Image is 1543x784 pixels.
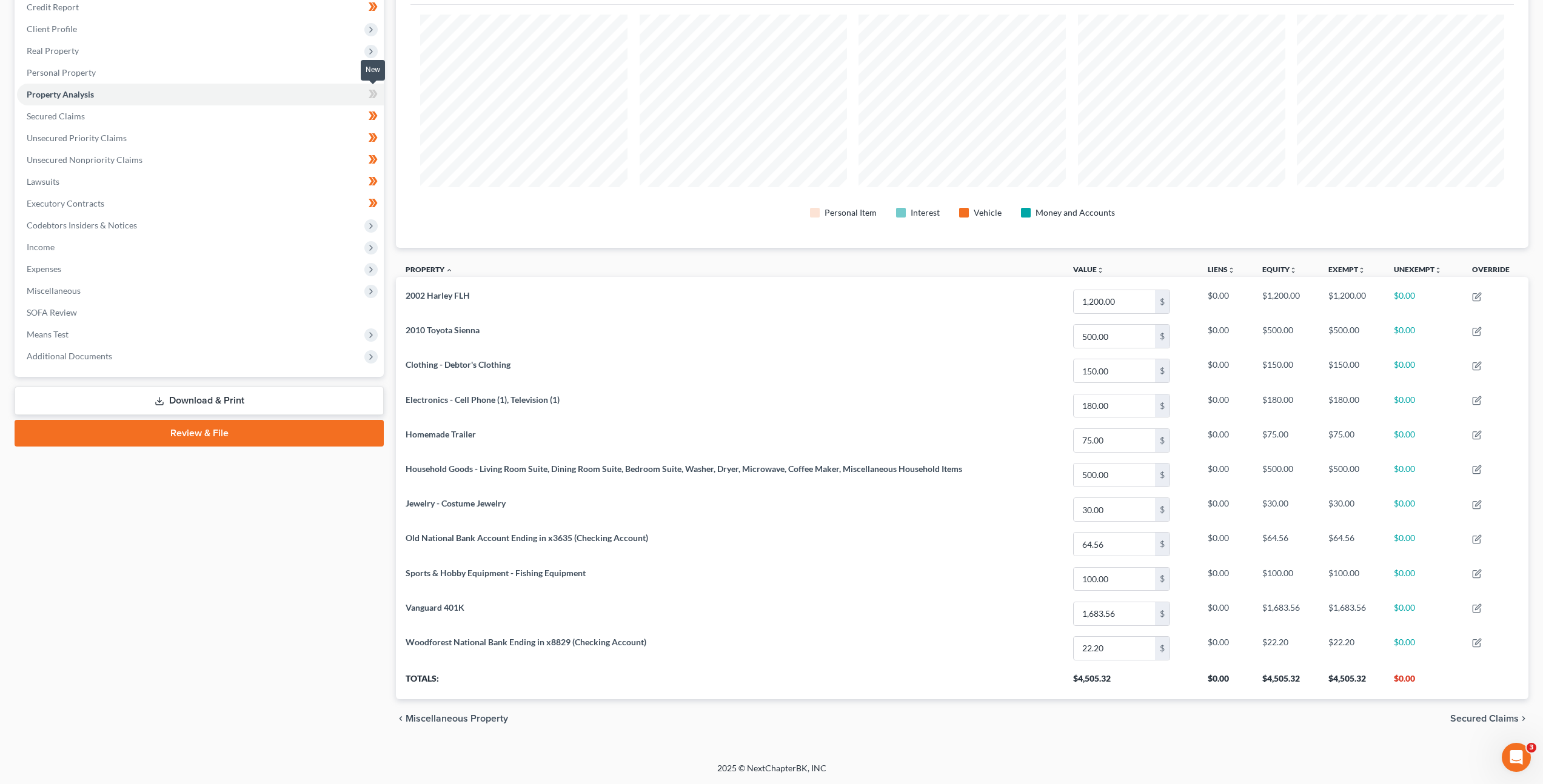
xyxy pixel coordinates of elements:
[1097,267,1104,274] i: unfold_more
[361,60,385,80] div: New
[1319,562,1385,596] td: $100.00
[1198,492,1252,527] td: $0.00
[1253,388,1319,423] td: $180.00
[1198,423,1252,457] td: $0.00
[15,420,384,447] a: Review & File
[1198,665,1252,699] th: $0.00
[1290,267,1297,274] i: unfold_more
[1155,637,1170,660] div: $
[1253,319,1319,354] td: $500.00
[406,533,648,543] span: Old National Bank Account Ending in x3635 (Checking Account)
[1155,498,1170,521] div: $
[911,207,940,219] div: Interest
[1198,457,1252,492] td: $0.00
[1384,631,1462,665] td: $0.00
[1384,596,1462,631] td: $0.00
[406,394,560,405] span: Electronics - Cell Phone (1), Television (1)
[406,637,646,647] span: Woodforest National Bank Ending in x8829 (Checking Account)
[1155,429,1170,452] div: $
[1519,714,1528,723] i: chevron_right
[27,154,142,165] span: Unsecured Nonpriority Claims
[27,307,77,317] span: SOFA Review
[1073,265,1104,274] a: Valueunfold_more
[27,264,61,274] span: Expenses
[396,714,508,723] button: chevron_left Miscellaneous Property
[17,193,384,214] a: Executory Contracts
[17,127,384,149] a: Unsecured Priority Claims
[1434,267,1442,274] i: unfold_more
[1319,354,1385,388] td: $150.00
[406,463,962,474] span: Household Goods - Living Room Suite, Dining Room Suite, Bedroom Suite, Washer, Dryer, Microwave, ...
[1319,319,1385,354] td: $500.00
[1358,267,1365,274] i: unfold_more
[27,242,55,252] span: Income
[27,24,77,34] span: Client Profile
[1450,714,1519,723] span: Secured Claims
[825,207,877,219] div: Personal Item
[406,498,506,508] span: Jewelry - Costume Jewelry
[1262,265,1297,274] a: Equityunfold_more
[27,176,59,187] span: Lawsuits
[1319,457,1385,492] td: $500.00
[406,290,470,301] span: 2002 Harley FLH
[27,329,69,339] span: Means Test
[1198,388,1252,423] td: $0.00
[1384,423,1462,457] td: $0.00
[1074,394,1155,417] input: 0.00
[1384,492,1462,527] td: $0.00
[1502,743,1531,772] iframe: Intercom live chat
[27,111,85,121] span: Secured Claims
[396,665,1063,699] th: Totals:
[15,387,384,415] a: Download & Print
[1384,457,1462,492] td: $0.00
[27,89,94,99] span: Property Analysis
[426,762,1117,784] div: 2025 © NextChapterBK, INC
[17,105,384,127] a: Secured Claims
[1319,284,1385,319] td: $1,200.00
[1384,665,1462,699] th: $0.00
[406,265,453,274] a: Property expand_less
[1155,463,1170,487] div: $
[1319,665,1385,699] th: $4,505.32
[17,171,384,193] a: Lawsuits
[1450,714,1528,723] button: Secured Claims chevron_right
[17,149,384,171] a: Unsecured Nonpriority Claims
[27,198,104,208] span: Executory Contracts
[1198,284,1252,319] td: $0.00
[27,220,137,230] span: Codebtors Insiders & Notices
[1155,290,1170,313] div: $
[1253,665,1319,699] th: $4,505.32
[1208,265,1235,274] a: Liensunfold_more
[1074,602,1155,625] input: 0.00
[17,302,384,324] a: SOFA Review
[1155,394,1170,417] div: $
[1074,359,1155,382] input: 0.00
[27,2,79,12] span: Credit Report
[1319,492,1385,527] td: $30.00
[1384,284,1462,319] td: $0.00
[1155,359,1170,382] div: $
[1198,354,1252,388] td: $0.00
[1074,290,1155,313] input: 0.00
[1527,743,1536,752] span: 3
[1384,388,1462,423] td: $0.00
[406,714,508,723] span: Miscellaneous Property
[1319,423,1385,457] td: $75.00
[1074,325,1155,348] input: 0.00
[1462,257,1528,285] th: Override
[1253,527,1319,562] td: $64.56
[27,45,79,56] span: Real Property
[1198,562,1252,596] td: $0.00
[27,133,127,143] span: Unsecured Priority Claims
[27,285,81,296] span: Miscellaneous
[1074,463,1155,487] input: 0.00
[1253,354,1319,388] td: $150.00
[1074,637,1155,660] input: 0.00
[1074,533,1155,556] input: 0.00
[1198,596,1252,631] td: $0.00
[1384,319,1462,354] td: $0.00
[396,714,406,723] i: chevron_left
[1319,596,1385,631] td: $1,683.56
[1319,388,1385,423] td: $180.00
[1384,527,1462,562] td: $0.00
